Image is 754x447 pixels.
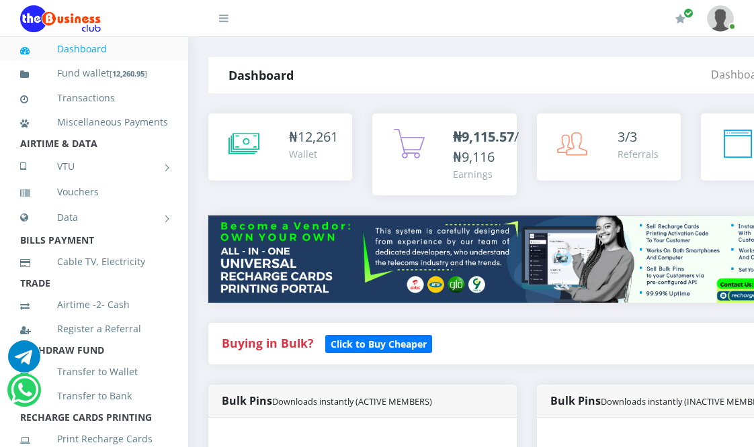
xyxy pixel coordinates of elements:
strong: Buying in Bulk? [222,335,313,351]
small: Downloads instantly (ACTIVE MEMBERS) [272,395,432,407]
strong: Bulk Pins [222,393,432,408]
a: Data [20,201,168,234]
span: /₦9,116 [453,128,519,166]
div: ₦ [289,127,338,147]
strong: Dashboard [228,67,294,83]
div: Wallet [289,147,338,161]
a: Vouchers [20,177,168,207]
div: Referrals [618,147,659,161]
b: 12,260.95 [112,68,144,79]
b: ₦9,115.57 [453,128,514,146]
img: Logo [20,5,101,32]
i: Renew/Upgrade Subscription [675,13,685,24]
a: Transfer to Wallet [20,356,168,387]
a: Airtime -2- Cash [20,289,168,320]
a: Miscellaneous Payments [20,107,168,138]
a: Transactions [20,83,168,113]
img: User [707,5,734,32]
a: Chat for support [11,384,38,406]
span: Renew/Upgrade Subscription [683,8,694,18]
a: Chat for support [8,350,40,372]
a: 3/3 Referrals [537,113,681,181]
a: ₦9,115.57/₦9,116 Earnings [372,113,516,195]
a: Dashboard [20,34,168,64]
a: VTU [20,150,168,183]
b: Click to Buy Cheaper [331,338,427,350]
div: Earnings [453,167,519,181]
a: ₦12,261 Wallet [208,113,352,181]
a: Fund wallet[12,260.95] [20,58,168,89]
small: [ ] [110,68,147,79]
a: Register a Referral [20,313,168,344]
a: Click to Buy Cheaper [325,335,432,351]
span: 12,261 [298,128,338,146]
span: 3/3 [618,128,637,146]
a: Cable TV, Electricity [20,246,168,277]
a: Transfer to Bank [20,381,168,411]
